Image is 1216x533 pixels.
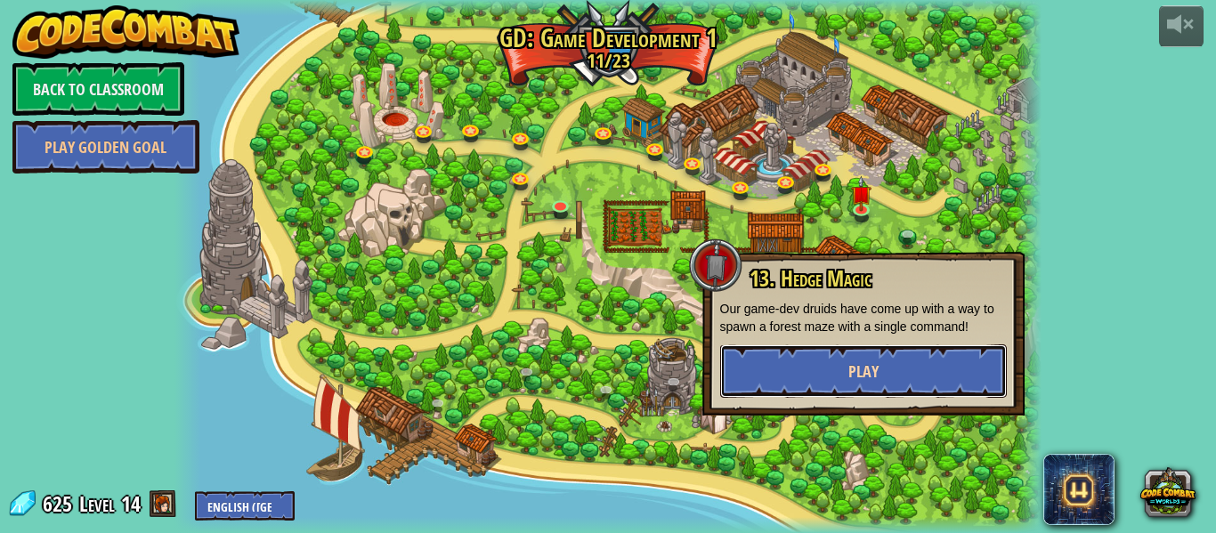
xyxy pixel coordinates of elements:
[12,62,184,116] a: Back to Classroom
[750,263,871,294] span: 13. Hedge Magic
[851,176,871,211] img: level-banner-unstarted.png
[1159,5,1204,47] button: Adjust volume
[12,5,240,59] img: CodeCombat - Learn how to code by playing a game
[121,489,141,518] span: 14
[43,489,77,518] span: 625
[720,300,1007,335] p: Our game-dev druids have come up with a way to spawn a forest maze with a single command!
[720,344,1007,398] button: Play
[79,489,115,519] span: Level
[848,360,879,383] span: Play
[12,120,199,174] a: Play Golden Goal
